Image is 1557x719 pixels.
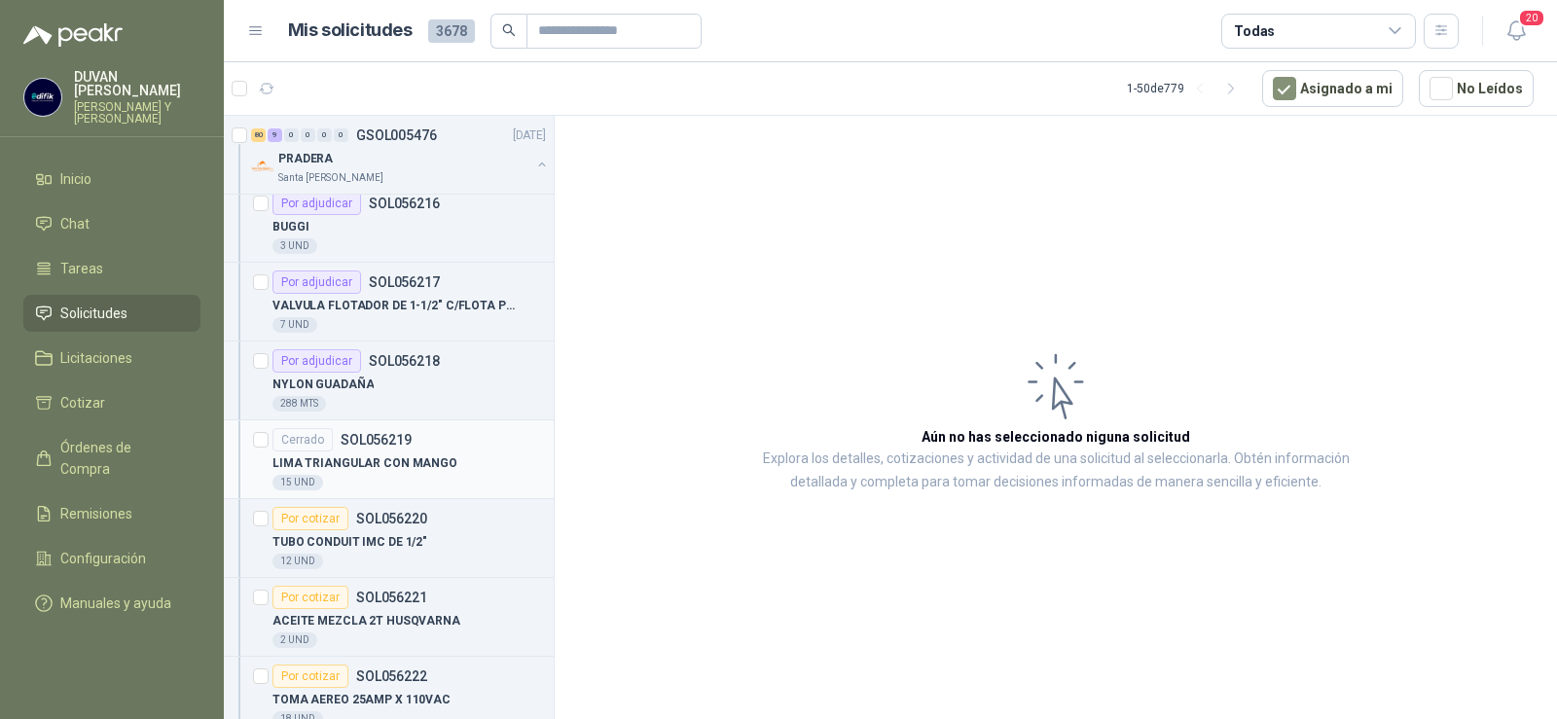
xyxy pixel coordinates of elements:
div: Por adjudicar [272,270,361,294]
p: PRADERA [278,150,333,168]
div: Cerrado [272,428,333,451]
span: search [502,23,516,37]
span: Cotizar [60,392,105,413]
span: Licitaciones [60,347,132,369]
span: 3678 [428,19,475,43]
div: 288 MTS [272,396,326,412]
a: Por adjudicarSOL056218NYLON GUADAÑA288 MTS [224,342,554,420]
button: No Leídos [1419,70,1534,107]
button: Asignado a mi [1262,70,1403,107]
div: 0 [317,128,332,142]
div: 0 [334,128,348,142]
span: Configuración [60,548,146,569]
a: Por cotizarSOL056220TUBO CONDUIT IMC DE 1/2"12 UND [224,499,554,578]
div: Por cotizar [272,507,348,530]
div: 7 UND [272,317,317,333]
span: Manuales y ayuda [60,593,171,614]
div: 12 UND [272,554,323,569]
p: SOL056216 [369,197,440,210]
a: Licitaciones [23,340,200,377]
p: Explora los detalles, cotizaciones y actividad de una solicitud al seleccionarla. Obtén informaci... [749,448,1362,494]
a: Chat [23,205,200,242]
span: Órdenes de Compra [60,437,182,480]
img: Company Logo [251,155,274,178]
p: Santa [PERSON_NAME] [278,170,383,186]
div: 0 [284,128,299,142]
a: CerradoSOL056219LIMA TRIANGULAR CON MANGO15 UND [224,420,554,499]
span: 20 [1518,9,1545,27]
div: 9 [268,128,282,142]
p: SOL056221 [356,591,427,604]
div: Por adjudicar [272,192,361,215]
a: Manuales y ayuda [23,585,200,622]
div: 15 UND [272,475,323,490]
p: TUBO CONDUIT IMC DE 1/2" [272,533,427,552]
p: BUGGI [272,218,308,236]
p: SOL056220 [356,512,427,525]
div: Por adjudicar [272,349,361,373]
p: SOL056217 [369,275,440,289]
p: DUVAN [PERSON_NAME] [74,70,200,97]
a: Cotizar [23,384,200,421]
div: Por cotizar [272,586,348,609]
p: VALVULA FLOTADOR DE 1-1/2" C/FLOTA PLAST [272,297,515,315]
a: Configuración [23,540,200,577]
p: [PERSON_NAME] Y [PERSON_NAME] [74,101,200,125]
div: 0 [301,128,315,142]
p: NYLON GUADAÑA [272,376,374,394]
span: Inicio [60,168,91,190]
div: 2 UND [272,632,317,648]
img: Logo peakr [23,23,123,47]
a: Por cotizarSOL056221ACEITE MEZCLA 2T HUSQVARNA2 UND [224,578,554,657]
div: 80 [251,128,266,142]
span: Tareas [60,258,103,279]
div: 1 - 50 de 779 [1127,73,1247,104]
span: Remisiones [60,503,132,524]
a: Órdenes de Compra [23,429,200,487]
a: Solicitudes [23,295,200,332]
a: Inicio [23,161,200,198]
p: LIMA TRIANGULAR CON MANGO [272,454,457,473]
p: SOL056218 [369,354,440,368]
p: SOL056222 [356,669,427,683]
span: Chat [60,213,90,234]
h3: Aún no has seleccionado niguna solicitud [922,426,1190,448]
a: Por adjudicarSOL056216BUGGI3 UND [224,184,554,263]
a: 80 9 0 0 0 0 GSOL005476[DATE] Company LogoPRADERASanta [PERSON_NAME] [251,124,550,186]
a: Tareas [23,250,200,287]
p: GSOL005476 [356,128,437,142]
a: Por adjudicarSOL056217VALVULA FLOTADOR DE 1-1/2" C/FLOTA PLAST7 UND [224,263,554,342]
div: 3 UND [272,238,317,254]
p: [DATE] [513,126,546,145]
button: 20 [1499,14,1534,49]
p: TOMA AEREO 25AMP X 110VAC [272,691,451,709]
p: ACEITE MEZCLA 2T HUSQVARNA [272,612,460,630]
h1: Mis solicitudes [288,17,413,45]
p: SOL056219 [341,433,412,447]
div: Todas [1234,20,1275,42]
a: Remisiones [23,495,200,532]
img: Company Logo [24,79,61,116]
span: Solicitudes [60,303,127,324]
div: Por cotizar [272,665,348,688]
